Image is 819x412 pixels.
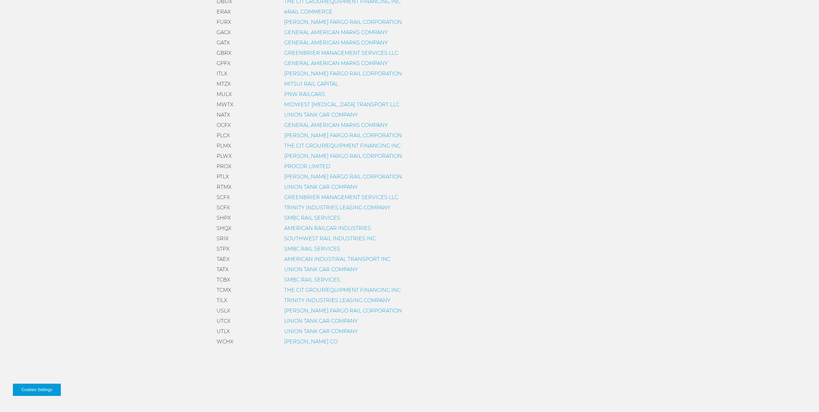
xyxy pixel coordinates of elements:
[284,40,388,46] a: GENERAL AMERICAN MARKS COMPANY
[217,184,231,190] span: RTMX
[217,29,231,35] span: GACX
[284,256,390,262] a: AMERICAN INDUSTIRAL TRANSPORT INC
[217,205,230,211] span: SCFX
[217,91,232,97] span: MULX
[284,277,340,283] a: SMBC RAIL SERVICES
[284,81,338,87] a: MITSUI RAIL CAPITAL
[284,225,371,231] a: AMERICAN RAILCAR INDUSTRIES
[217,328,230,334] span: UTLX
[217,143,231,149] span: PLMX
[284,19,402,25] a: [PERSON_NAME] FARGO RAIL CORPORATION
[217,174,229,180] span: PTLX
[217,277,230,283] span: TCBX
[217,132,230,139] span: PLCX
[217,246,229,252] span: STPX
[284,235,376,242] a: SOUTHWEST RAIL INDUSTRIES INC
[217,318,230,324] span: UTCX
[284,266,358,273] a: UNION TANK CAR COMPANY
[284,297,390,303] a: TRINITY INDUSTRIES LEASING COMPANY
[217,215,231,221] span: SHPX
[217,50,231,56] span: GBRX
[217,81,231,87] span: MTZX
[217,101,233,108] span: MWTX
[284,318,358,324] a: UNION TANK CAR COMPANY
[284,143,401,149] a: THE CIT GROUP/EQUIPMENT FINANCING INC
[217,194,230,200] span: SCFX
[217,256,229,262] span: TAEX
[284,308,402,314] a: [PERSON_NAME] FARGO RAIL CORPORATION
[284,101,399,108] a: MIDWEST [MEDICAL_DATA] TRANSPORT LLC
[284,287,401,293] a: THE CIT GROUP/EQUIPMENT FINANCING INC
[284,9,332,15] a: eRAIL COMMERCE
[13,384,61,396] button: Cookies Settings
[284,91,325,97] a: PNW RAILCARS
[217,153,232,159] span: PLWX
[217,60,230,66] span: GPFX
[284,122,388,128] a: GENERAL AMERICAN MARKS COMPANY
[217,225,231,231] span: SHQX
[284,194,398,200] a: GREENBRIER MANAGEMENT SERVICES LLC
[217,287,231,293] span: TCMX
[284,205,390,211] a: TRINITY INDUSTRIES LEASING COMPANY
[284,174,402,180] a: [PERSON_NAME] FARGO RAIL CORPORATION
[284,339,338,345] a: [PERSON_NAME] CO
[217,266,228,273] span: TATX
[284,60,388,66] a: GENERAL AMERICAN MARKS COMPANY
[284,153,402,159] a: [PERSON_NAME] FARGO RAIL CORPORATION
[284,50,398,56] a: GREENBRIER MANAGEMENT SERVICES LLC
[284,132,402,139] a: [PERSON_NAME] FARGO RAIL CORPORATION
[284,29,388,35] a: GENERAL AMERICAN MARKS COMPANY
[217,71,227,77] span: ITLX
[217,112,230,118] span: NATX
[217,19,231,25] span: FURX
[284,328,358,334] a: UNION TANK CAR COMPANY
[284,163,330,169] a: PROCOR LIMITED
[284,71,402,77] a: [PERSON_NAME] FARGO RAIL CORPORATION
[217,235,228,242] span: SRIX
[217,9,231,15] span: ERAX
[217,40,230,46] span: GATX
[284,184,358,190] a: UNION TANK CAR COMPANY
[217,122,231,128] span: OCFX
[284,246,340,252] a: SMBC RAIL SERVICES
[217,297,227,303] span: TILX
[284,112,358,118] a: UNION TANK CAR COMPANY
[217,339,233,345] span: WCHX
[284,215,340,221] a: SMBC RAIL SERVICES
[217,163,231,169] span: PROX
[217,308,230,314] span: USLX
